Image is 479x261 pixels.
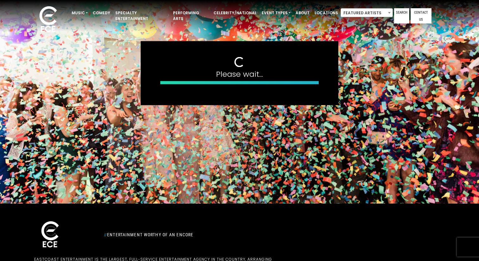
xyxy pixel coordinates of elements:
a: Comedy [90,8,113,18]
a: Locations [312,8,341,18]
div: Entertainment Worthy of an Encore [100,230,309,240]
img: ece_new_logo_whitev2-1.png [32,4,64,35]
a: Event Types [259,8,293,18]
img: ece_new_logo_whitev2-1.png [34,219,66,250]
a: About [293,8,312,18]
a: Contact Us [411,8,431,23]
span: // [104,232,107,237]
span: Featured Artists [341,9,393,17]
span: Featured Artists [341,8,393,17]
a: Music [69,8,90,18]
a: Specialty Entertainment [113,8,170,24]
a: Performing Arts [170,8,211,24]
h4: Please wait... [160,69,319,79]
a: Search [394,8,409,23]
a: Celebrity/National [211,8,259,18]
